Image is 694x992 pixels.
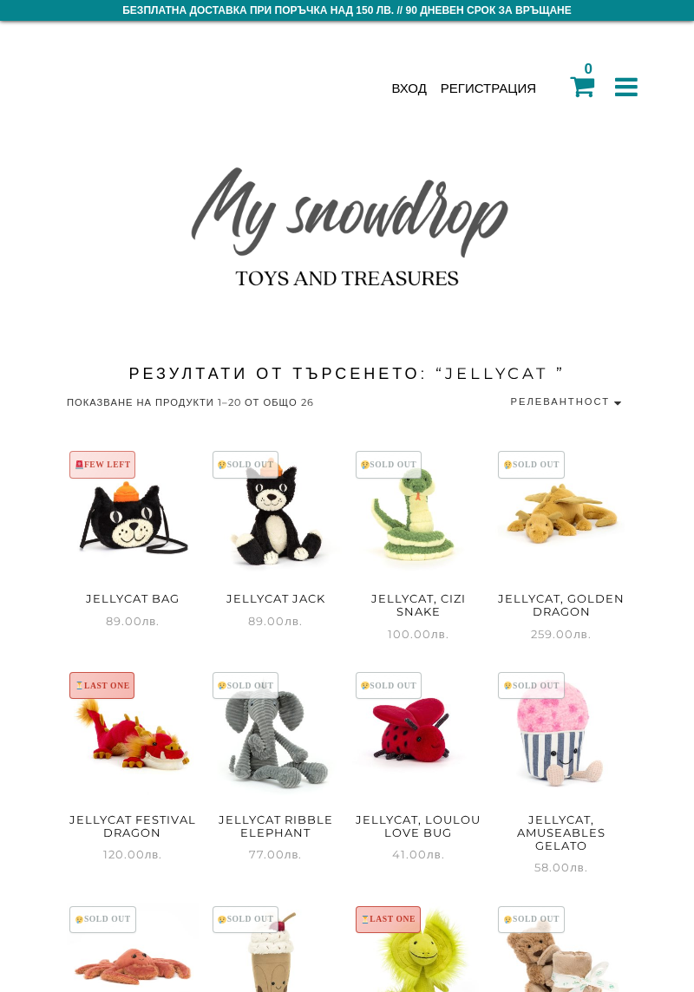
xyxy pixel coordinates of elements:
[145,847,163,861] span: лв.
[531,627,592,641] span: 259.00
[392,847,445,861] span: 41.00
[570,860,588,874] span: лв.
[495,807,627,858] h2: Jellycat, Amuseables Gelato
[388,627,449,641] span: 100.00
[142,614,160,628] span: лв.
[573,627,592,641] span: лв.
[249,847,303,861] span: 77.00
[285,614,303,628] span: лв.
[210,587,342,611] h2: Jellycat Jack
[495,448,627,643] a: 😢SOLD OUTJellycat, Golden Dragon 259.00лв.
[392,80,536,96] a: Вход Регистрация
[352,669,484,865] a: 😢SOLD OUTJellycat, Loulou Love Bug 41.00лв.
[67,362,627,386] h1: Резултати от търсенето: “Jellycat ”
[103,847,163,861] span: 120.00
[210,448,342,630] a: 😢SOLD OUTJellycat Jack 89.00лв.
[534,860,588,874] span: 58.00
[431,627,449,641] span: лв.
[427,847,445,861] span: лв.
[248,614,303,628] span: 89.00
[403,390,627,414] select: Поръчка
[106,614,160,628] span: 89.00
[210,669,342,865] a: 😢SOLD OUTJellycat Ribble Elephant 77.00лв.
[67,587,199,611] h2: Jellycat Bag
[495,669,627,878] a: 😢SOLD OUTJellycat, Amuseables Gelato 58.00лв.
[67,807,199,845] h2: Jellycat Festival Dragon
[285,847,303,861] span: лв.
[352,587,484,624] h2: Jellycat, Cizi Snake
[182,136,512,301] img: My snowdrop
[352,448,484,643] a: 😢SOLD OUTJellycat, Cizi Snake 100.00лв.
[585,62,593,76] div: 0
[495,587,627,624] h2: Jellycat, Golden Dragon
[67,448,199,630] a: 🚨FEW LEFTJellycat Bag 89.00лв.
[352,807,484,845] h2: Jellycat, Loulou Love Bug
[67,390,314,414] p: Показване на продукти 1–20 от общо 26
[67,669,199,865] a: ⏳LAST ONEJellycat Festival Dragon 120.00лв.
[210,807,342,845] h2: Jellycat Ribble Elephant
